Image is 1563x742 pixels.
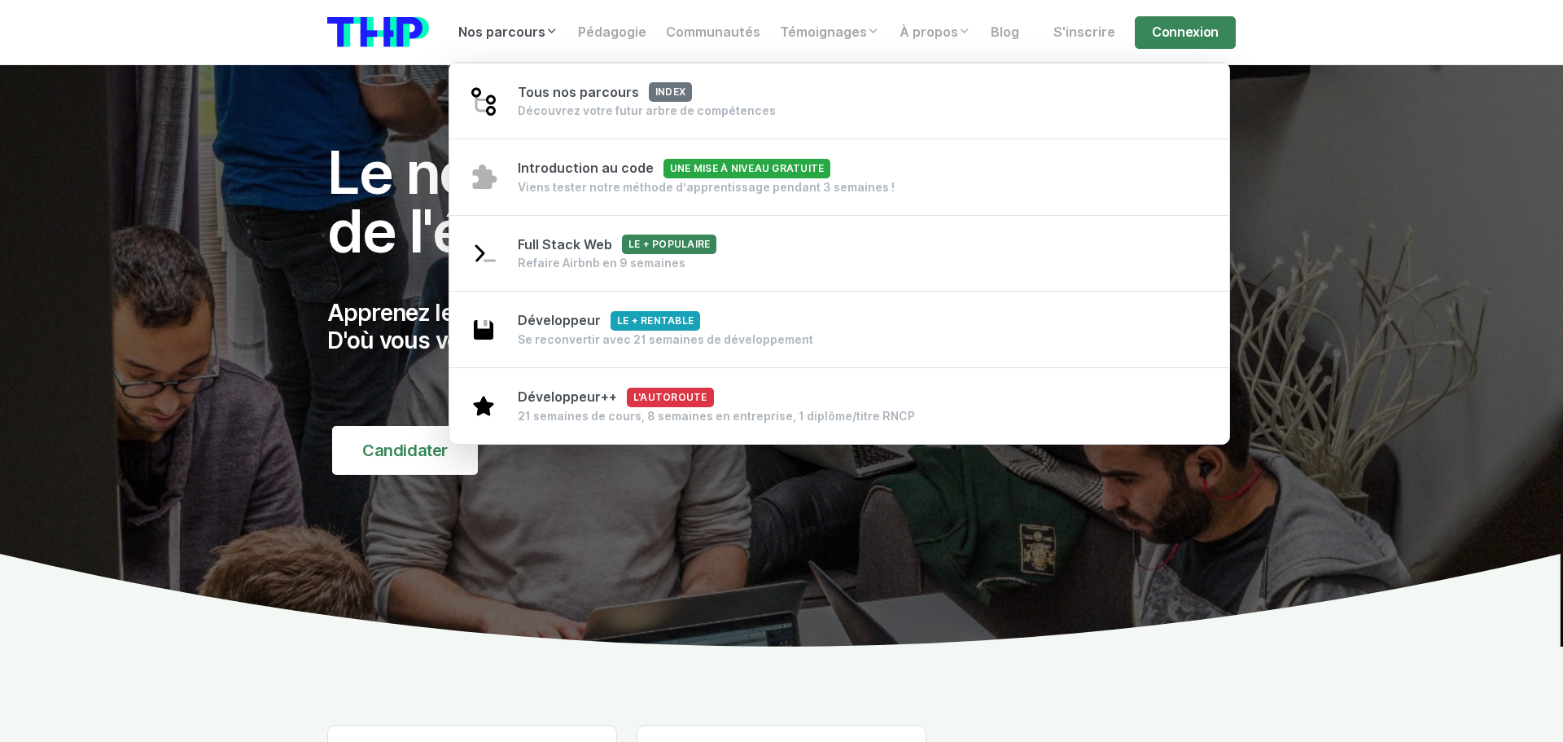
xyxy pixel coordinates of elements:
a: Pédagogie [568,16,656,49]
div: Refaire Airbnb en 9 semaines [518,255,716,271]
a: Tous nos parcoursindex Découvrez votre futur arbre de compétences [449,63,1229,140]
a: Nos parcours [449,16,568,49]
img: puzzle-4bde4084d90f9635442e68fcf97b7805.svg [469,162,498,191]
h1: Le nouveau standard de l'éducation. [327,143,926,261]
a: Connexion [1135,16,1236,49]
a: Candidater [332,426,478,475]
img: terminal-92af89cfa8d47c02adae11eb3e7f907c.svg [469,239,498,268]
span: Tous nos parcours [518,85,692,100]
a: À propos [890,16,981,49]
a: Témoignages [770,16,890,49]
img: logo [327,17,429,47]
span: Une mise à niveau gratuite [663,159,830,178]
img: star-1b1639e91352246008672c7d0108e8fd.svg [469,391,498,420]
a: Introduction au codeUne mise à niveau gratuite Viens tester notre méthode d’apprentissage pendant... [449,138,1229,216]
span: Le + populaire [622,235,716,254]
a: Développeur++L'autoroute 21 semaines de cours, 8 semaines en entreprise, 1 diplôme/titre RNCP [449,367,1229,444]
a: S'inscrire [1044,16,1125,49]
a: Blog [981,16,1029,49]
span: index [649,82,692,102]
a: Communautés [656,16,770,49]
span: Le + rentable [611,311,700,331]
div: Découvrez votre futur arbre de compétences [518,103,776,119]
img: git-4-38d7f056ac829478e83c2c2dd81de47b.svg [469,86,498,116]
div: 21 semaines de cours, 8 semaines en entreprise, 1 diplôme/titre RNCP [518,408,915,424]
span: Full Stack Web [518,237,716,252]
span: L'autoroute [627,388,714,407]
a: Full Stack WebLe + populaire Refaire Airbnb en 9 semaines [449,215,1229,292]
p: Apprenez les compétences D'où vous voulez, en communauté. [327,300,926,354]
div: Viens tester notre méthode d’apprentissage pendant 3 semaines ! [518,179,895,195]
span: Introduction au code [518,160,830,176]
img: save-2003ce5719e3e880618d2f866ea23079.svg [469,315,498,345]
span: Développeur [518,313,700,328]
span: Développeur++ [518,389,714,405]
a: DéveloppeurLe + rentable Se reconvertir avec 21 semaines de développement [449,291,1229,368]
div: Se reconvertir avec 21 semaines de développement [518,331,813,348]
